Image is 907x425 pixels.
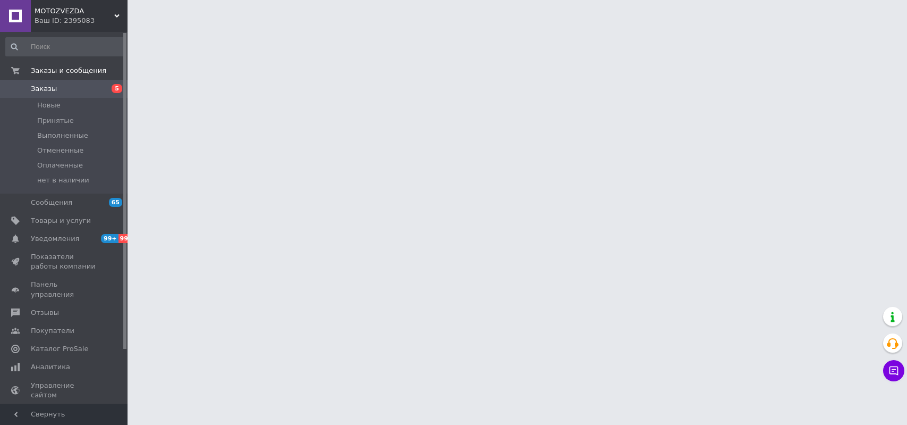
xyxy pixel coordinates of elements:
span: Отзывы [31,308,59,318]
span: Заказы и сообщения [31,66,106,76]
span: Показатели работы компании [31,252,98,271]
span: Управление сайтом [31,381,98,400]
span: Заказы [31,84,57,94]
span: Сообщения [31,198,72,207]
span: Аналитика [31,362,70,372]
span: 99+ [101,234,118,243]
span: нет в наличии [37,176,89,185]
span: 99+ [118,234,136,243]
span: Принятые [37,116,74,126]
button: Чат с покупателем [883,360,904,381]
span: Уведомления [31,234,79,244]
span: Новые [37,101,61,110]
span: MOTOZVEZDA [35,6,114,16]
span: Оплаченные [37,161,83,170]
span: Выполненные [37,131,88,140]
span: Покупатели [31,326,74,336]
span: Каталог ProSale [31,344,88,354]
input: Поиск [5,37,125,56]
div: Ваш ID: 2395083 [35,16,128,26]
span: Отмененные [37,146,83,155]
span: Товары и услуги [31,216,91,226]
span: 65 [109,198,122,207]
span: Панель управления [31,280,98,299]
span: 5 [112,84,122,93]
